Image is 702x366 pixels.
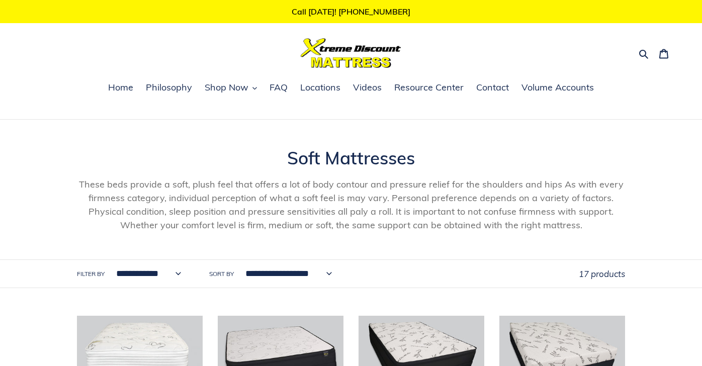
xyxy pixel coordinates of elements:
[476,81,509,94] span: Contact
[521,81,594,94] span: Volume Accounts
[348,80,387,96] a: Videos
[200,80,262,96] button: Shop Now
[77,269,105,279] label: Filter by
[516,80,599,96] a: Volume Accounts
[103,80,138,96] a: Home
[108,81,133,94] span: Home
[389,80,469,96] a: Resource Center
[205,81,248,94] span: Shop Now
[141,80,197,96] a: Philosophy
[209,269,234,279] label: Sort by
[265,80,293,96] a: FAQ
[295,80,345,96] a: Locations
[287,147,415,169] span: Soft Mattresses
[471,80,514,96] a: Contact
[146,81,192,94] span: Philosophy
[579,268,625,279] span: 17 products
[301,38,401,68] img: Xtreme Discount Mattress
[300,81,340,94] span: Locations
[353,81,382,94] span: Videos
[394,81,464,94] span: Resource Center
[270,81,288,94] span: FAQ
[79,178,624,231] span: These beds provide a soft, plush feel that offers a lot of body contour and pressure relief for t...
